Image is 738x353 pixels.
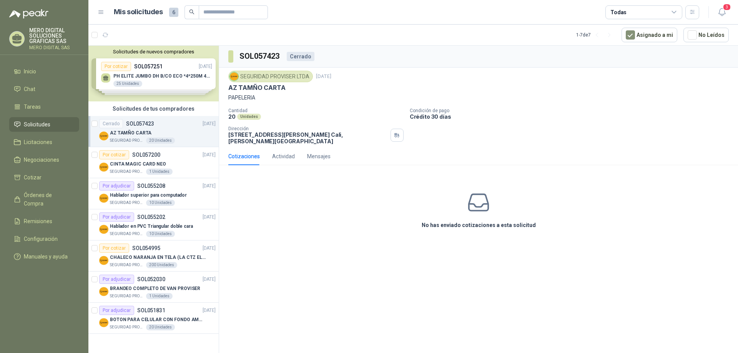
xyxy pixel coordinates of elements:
[137,277,165,282] p: SOL052030
[110,223,193,230] p: Hablador en PVC Triangular doble cara
[24,217,52,225] span: Remisiones
[24,191,72,208] span: Órdenes de Compra
[29,45,79,50] p: MERO DIGITAL SAS
[228,152,260,161] div: Cotizaciones
[99,318,108,327] img: Company Logo
[110,161,166,168] p: CINTA MAGIC CARD NEO
[88,178,219,209] a: Por adjudicarSOL055208[DATE] Company LogoHablador superior para computadorSEGURIDAD PROVISER LTDA...
[410,113,735,120] p: Crédito 30 días
[88,116,219,147] a: CerradoSOL057423[DATE] Company LogoAZ TAMÑO CARTASEGURIDAD PROVISER LTDA20 Unidades
[9,117,79,132] a: Solicitudes
[203,182,216,190] p: [DATE]
[203,120,216,128] p: [DATE]
[9,64,79,79] a: Inicio
[110,285,200,292] p: BRANDEO COMPLETO DE VAN PROVISER
[9,232,79,246] a: Configuración
[228,108,404,113] p: Cantidad
[88,101,219,116] div: Solicitudes de tus compradores
[9,9,48,18] img: Logo peakr
[110,324,145,330] p: SEGURIDAD PROVISER LTDA
[9,82,79,96] a: Chat
[228,84,285,92] p: AZ TAMÑO CARTA
[228,113,236,120] p: 20
[287,52,314,61] div: Cerrado
[622,28,677,42] button: Asignado a mi
[99,181,134,191] div: Por adjudicar
[24,138,52,146] span: Licitaciones
[24,120,50,129] span: Solicitudes
[9,170,79,185] a: Cotizar
[24,252,68,261] span: Manuales y ayuda
[132,245,160,251] p: SOL054995
[137,308,165,313] p: SOL051831
[203,151,216,159] p: [DATE]
[110,262,145,268] p: SEGURIDAD PROVISER LTDA
[99,194,108,203] img: Company Logo
[88,209,219,240] a: Por adjudicarSOL055202[DATE] Company LogoHablador en PVC Triangular doble caraSEGURIDAD PROVISER ...
[114,7,163,18] h1: Mis solicitudes
[610,8,627,17] div: Todas
[146,138,175,144] div: 20 Unidades
[9,188,79,211] a: Órdenes de Compra
[146,169,173,175] div: 1 Unidades
[99,225,108,234] img: Company Logo
[110,200,145,206] p: SEGURIDAD PROVISER LTDA
[132,152,160,157] p: SOL057200
[228,93,729,102] p: PAPELERIA
[9,135,79,149] a: Licitaciones
[91,49,216,55] button: Solicitudes de nuevos compradores
[24,67,36,76] span: Inicio
[110,192,187,199] p: Hablador superior para computador
[228,71,313,82] div: SEGURIDAD PROVISER LTDA
[307,152,331,161] div: Mensajes
[203,276,216,283] p: [DATE]
[169,8,178,17] span: 6
[239,50,281,62] h3: SOL057423
[88,46,219,101] div: Solicitudes de nuevos compradoresPor cotizarSOL057251[DATE] PH ELITE JUMBO DH B/CO ECO *4*250M 43...
[88,240,219,272] a: Por cotizarSOL054995[DATE] Company LogoCHALECO NARANJA EN TELA (LA CTZ ELEGIDA DEBE ENVIAR MUESTR...
[24,85,35,93] span: Chat
[576,29,615,41] div: 1 - 7 de 7
[99,275,134,284] div: Por adjudicar
[99,287,108,296] img: Company Logo
[203,245,216,252] p: [DATE]
[228,126,387,131] p: Dirección
[9,152,79,167] a: Negociaciones
[146,293,173,299] div: 1 Unidades
[146,324,175,330] div: 20 Unidades
[99,162,108,172] img: Company Logo
[110,254,206,261] p: CHALECO NARANJA EN TELA (LA CTZ ELEGIDA DEBE ENVIAR MUESTRA)
[29,28,79,44] p: MERO DIGITAL SOLUCIONES GRAFICAS SAS
[723,3,731,11] span: 3
[88,147,219,178] a: Por cotizarSOL057200[DATE] Company LogoCINTA MAGIC CARD NEOSEGURIDAD PROVISER LTDA1 Unidades
[110,129,151,137] p: AZ TAMÑO CARTA
[88,303,219,334] a: Por adjudicarSOL051831[DATE] Company LogoBOTON PARA CELULAR CON FONDO AMARILLOSEGURIDAD PROVISER ...
[203,307,216,314] p: [DATE]
[24,103,41,111] span: Tareas
[99,119,123,128] div: Cerrado
[9,249,79,264] a: Manuales y ayuda
[203,214,216,221] p: [DATE]
[110,231,145,237] p: SEGURIDAD PROVISER LTDA
[99,150,129,159] div: Por cotizar
[24,235,58,243] span: Configuración
[99,244,129,253] div: Por cotizar
[110,293,145,299] p: SEGURIDAD PROVISER LTDA
[715,5,729,19] button: 3
[422,221,536,229] h3: No has enviado cotizaciones a esta solicitud
[137,214,165,220] p: SOL055202
[137,183,165,189] p: SOL055208
[99,131,108,141] img: Company Logo
[189,9,194,15] span: search
[99,212,134,222] div: Por adjudicar
[9,214,79,229] a: Remisiones
[99,306,134,315] div: Por adjudicar
[24,156,59,164] span: Negociaciones
[683,28,729,42] button: No Leídos
[24,173,42,182] span: Cotizar
[99,256,108,265] img: Company Logo
[146,231,175,237] div: 10 Unidades
[110,316,206,323] p: BOTON PARA CELULAR CON FONDO AMARILLO
[146,200,175,206] div: 10 Unidades
[9,99,79,114] a: Tareas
